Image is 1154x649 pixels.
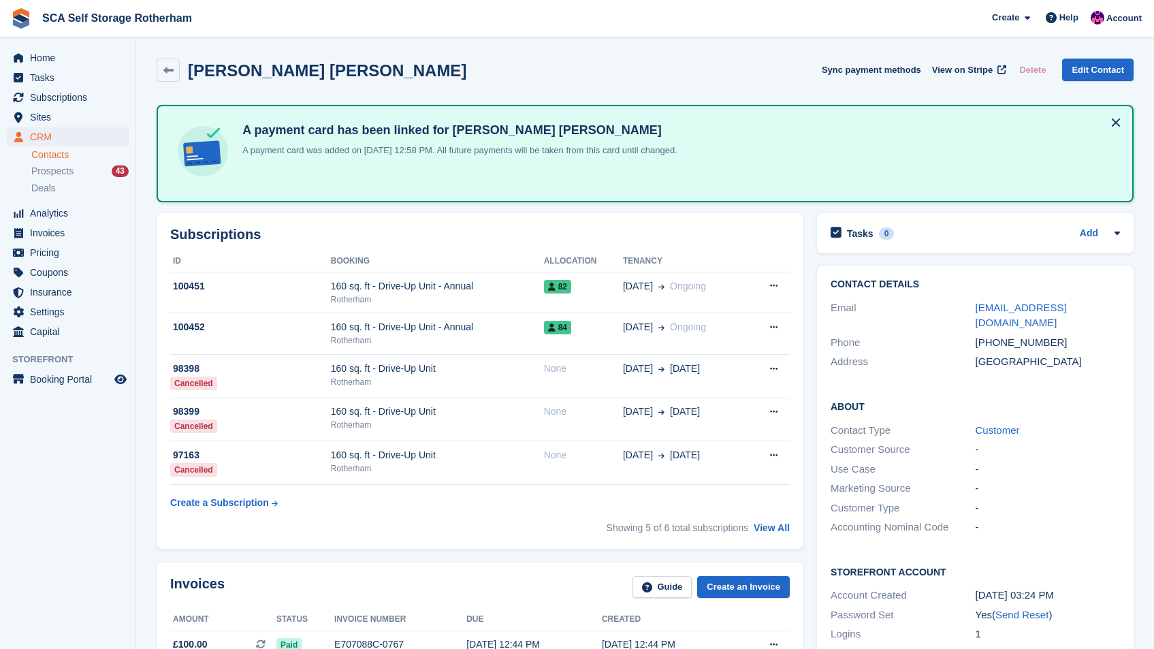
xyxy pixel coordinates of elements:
a: menu [7,204,129,223]
div: - [976,442,1121,458]
th: Created [602,609,737,631]
div: Rotherham [331,462,544,475]
span: [DATE] [623,362,653,376]
span: Booking Portal [30,370,112,389]
th: ID [170,251,331,272]
a: menu [7,243,129,262]
span: [DATE] [623,279,653,294]
a: menu [7,263,129,282]
span: [DATE] [623,448,653,462]
div: 98398 [170,362,331,376]
div: Rotherham [331,294,544,306]
div: 160 sq. ft - Drive-Up Unit - Annual [331,320,544,334]
a: Create a Subscription [170,490,278,516]
th: Due [466,609,602,631]
div: Password Set [831,607,976,623]
span: 84 [544,321,571,334]
span: [DATE] [670,405,700,419]
a: Create an Invoice [697,576,790,599]
div: 160 sq. ft - Drive-Up Unit [331,362,544,376]
div: Rotherham [331,376,544,388]
div: Cancelled [170,420,217,433]
img: stora-icon-8386f47178a22dfd0bd8f6a31ec36ba5ce8667c1dd55bd0f319d3a0aa187defe.svg [11,8,31,29]
span: Insurance [30,283,112,302]
span: [DATE] [623,405,653,419]
div: - [976,481,1121,496]
span: Pricing [30,243,112,262]
div: 97163 [170,448,331,462]
button: Sync payment methods [822,59,921,81]
img: Sam Chapman [1091,11,1104,25]
div: Cancelled [170,463,217,477]
span: Account [1106,12,1142,25]
div: None [544,362,623,376]
span: Home [30,48,112,67]
span: 82 [544,280,571,294]
div: 100451 [170,279,331,294]
th: Status [276,609,334,631]
a: View on Stripe [927,59,1009,81]
span: Sites [30,108,112,127]
span: Coupons [30,263,112,282]
div: Logins [831,627,976,642]
span: [DATE] [670,448,700,462]
span: Ongoing [670,321,706,332]
h2: About [831,399,1120,413]
span: Invoices [30,223,112,242]
div: Accounting Nominal Code [831,520,976,535]
div: Customer Source [831,442,976,458]
div: Marketing Source [831,481,976,496]
h2: [PERSON_NAME] [PERSON_NAME] [188,61,466,80]
span: Analytics [30,204,112,223]
span: Storefront [12,353,135,366]
div: Customer Type [831,501,976,516]
h2: Subscriptions [170,227,790,242]
a: Guide [632,576,692,599]
a: menu [7,283,129,302]
span: CRM [30,127,112,146]
div: Account Created [831,588,976,603]
div: Use Case [831,462,976,477]
div: 160 sq. ft - Drive-Up Unit - Annual [331,279,544,294]
a: menu [7,48,129,67]
span: Showing 5 of 6 total subscriptions [607,522,749,533]
div: Cancelled [170,377,217,390]
div: None [544,405,623,419]
h2: Invoices [170,576,225,599]
h2: Tasks [847,227,873,240]
th: Invoice number [334,609,466,631]
span: Ongoing [670,281,706,291]
h2: Contact Details [831,279,1120,290]
div: - [976,501,1121,516]
span: View on Stripe [932,63,993,77]
div: Address [831,354,976,370]
a: menu [7,127,129,146]
div: - [976,520,1121,535]
a: menu [7,68,129,87]
div: Rotherham [331,334,544,347]
a: menu [7,302,129,321]
a: Preview store [112,371,129,387]
div: [GEOGRAPHIC_DATA] [976,354,1121,370]
div: 160 sq. ft - Drive-Up Unit [331,448,544,462]
div: Create a Subscription [170,496,269,510]
div: 100452 [170,320,331,334]
a: SCA Self Storage Rotherham [37,7,197,29]
th: Amount [170,609,276,631]
a: [EMAIL_ADDRESS][DOMAIN_NAME] [976,302,1067,329]
a: menu [7,370,129,389]
span: Capital [30,322,112,341]
div: - [976,462,1121,477]
div: 0 [879,227,895,240]
div: Email [831,300,976,331]
th: Tenancy [623,251,747,272]
span: Tasks [30,68,112,87]
a: Customer [976,424,1020,436]
p: A payment card was added on [DATE] 12:58 PM. All future payments will be taken from this card unt... [237,144,677,157]
span: [DATE] [670,362,700,376]
a: Contacts [31,148,129,161]
a: menu [7,322,129,341]
img: card-linked-ebf98d0992dc2aeb22e95c0e3c79077019eb2392cfd83c6a337811c24bc77127.svg [174,123,231,180]
div: None [544,448,623,462]
div: Yes [976,607,1121,623]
